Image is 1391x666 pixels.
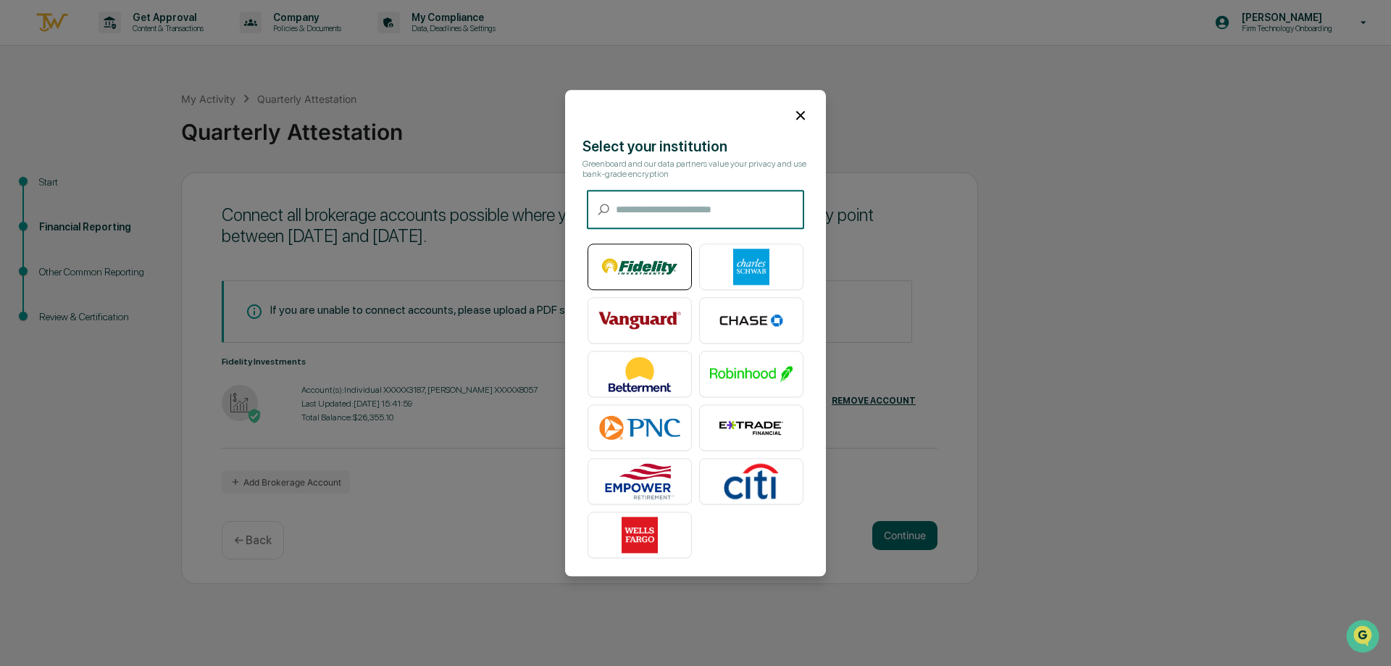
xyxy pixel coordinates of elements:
div: 🔎 [14,286,26,298]
div: Start new chat [65,111,238,125]
img: Citibank [710,463,793,499]
div: 🗄️ [105,259,117,270]
img: E*TRADE [710,409,793,446]
div: Select your institution [582,138,809,155]
div: We're available if you need us! [65,125,199,137]
img: Chase [710,302,793,338]
img: 8933085812038_c878075ebb4cc5468115_72.jpg [30,111,57,137]
div: 🖐️ [14,259,26,270]
span: [PERSON_NAME] [45,197,117,209]
div: Past conversations [14,161,97,172]
p: How can we help? [14,30,264,54]
span: [DATE] [128,197,158,209]
span: Attestations [120,257,180,272]
img: 1746055101610-c473b297-6a78-478c-a979-82029cc54cd1 [29,198,41,209]
span: Data Lookup [29,285,91,299]
span: • [120,197,125,209]
span: Preclearance [29,257,93,272]
img: Fidelity Investments [598,249,681,285]
a: 🔎Data Lookup [9,279,97,305]
img: Betterment [598,356,681,392]
img: PNC [598,409,681,446]
img: Vanguard [598,302,681,338]
img: Wells Fargo [598,517,681,553]
img: Charles Schwab [710,249,793,285]
span: Pylon [144,320,175,331]
img: Robinhood [710,356,793,392]
img: 1746055101610-c473b297-6a78-478c-a979-82029cc54cd1 [14,111,41,137]
a: 🖐️Preclearance [9,251,99,278]
img: Empower Retirement [598,463,681,499]
button: See all [225,158,264,175]
button: Start new chat [246,115,264,133]
a: 🗄️Attestations [99,251,185,278]
a: Powered byPylon [102,320,175,331]
img: Jack Rasmussen [14,183,38,207]
iframe: Open customer support [1345,618,1384,657]
div: Greenboard and our data partners value your privacy and use bank-grade encryption [582,159,809,179]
